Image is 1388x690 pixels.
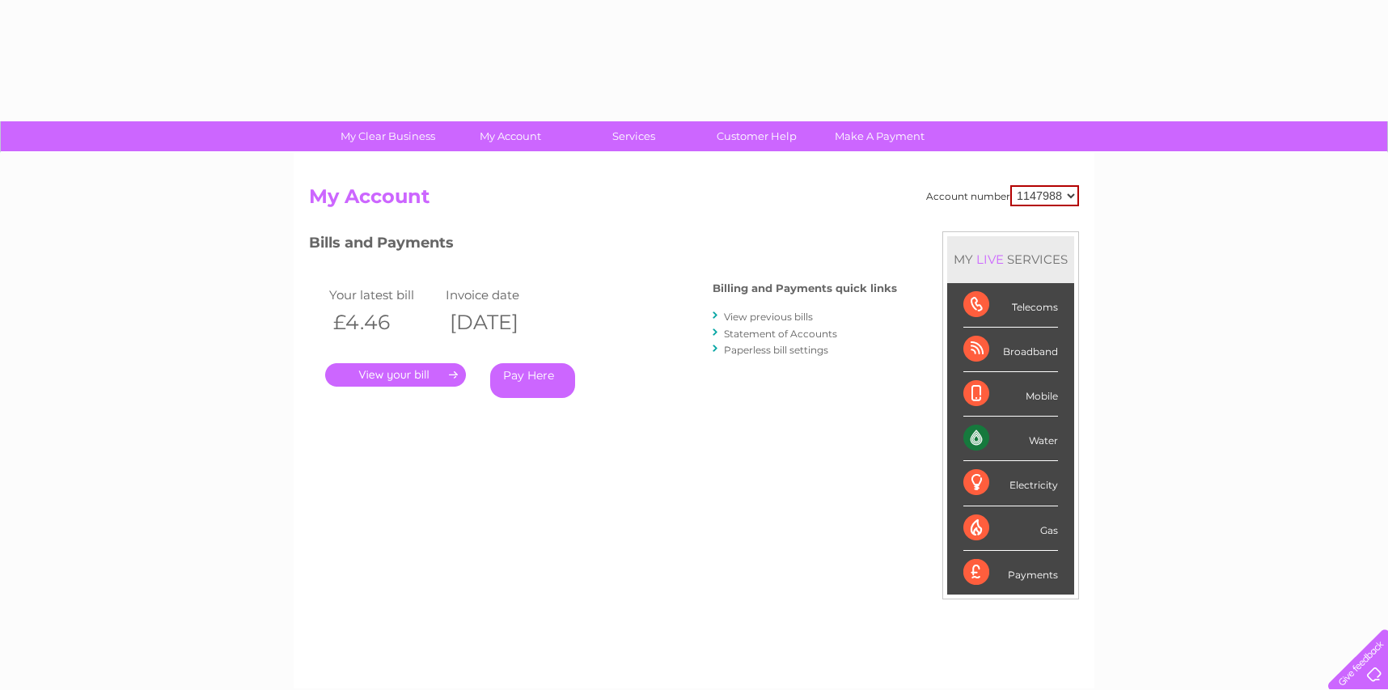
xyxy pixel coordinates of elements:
[321,121,455,151] a: My Clear Business
[926,185,1079,206] div: Account number
[813,121,946,151] a: Make A Payment
[963,372,1058,417] div: Mobile
[713,282,897,294] h4: Billing and Payments quick links
[724,328,837,340] a: Statement of Accounts
[309,231,897,260] h3: Bills and Payments
[444,121,578,151] a: My Account
[947,236,1074,282] div: MY SERVICES
[490,363,575,398] a: Pay Here
[963,461,1058,506] div: Electricity
[325,306,442,339] th: £4.46
[567,121,700,151] a: Services
[325,284,442,306] td: Your latest bill
[309,185,1079,216] h2: My Account
[963,328,1058,372] div: Broadband
[963,506,1058,551] div: Gas
[442,306,558,339] th: [DATE]
[963,551,1058,595] div: Payments
[442,284,558,306] td: Invoice date
[963,417,1058,461] div: Water
[690,121,823,151] a: Customer Help
[973,252,1007,267] div: LIVE
[724,311,813,323] a: View previous bills
[724,344,828,356] a: Paperless bill settings
[963,283,1058,328] div: Telecoms
[325,363,466,387] a: .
